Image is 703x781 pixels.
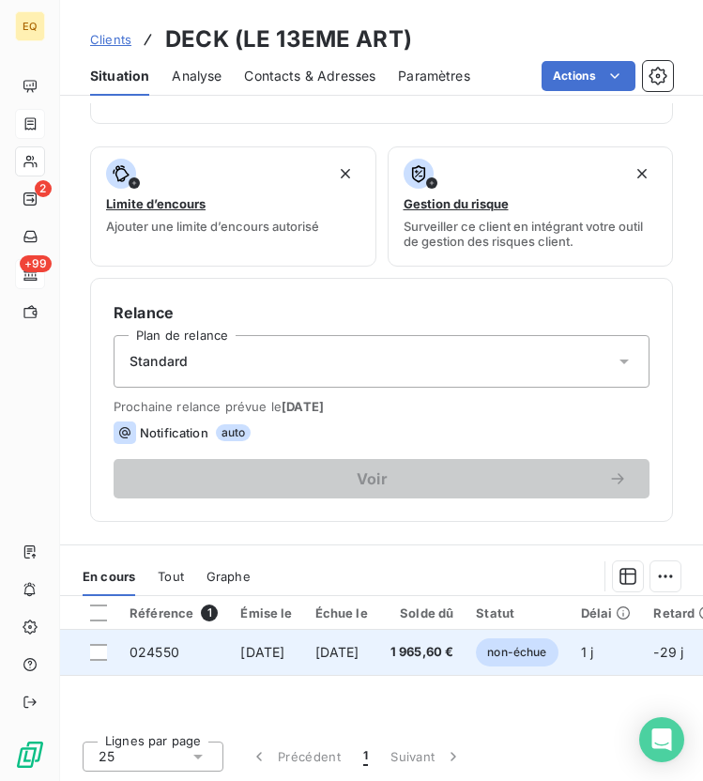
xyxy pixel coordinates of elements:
span: 1 965,60 € [390,643,454,662]
div: Émise le [240,605,292,620]
h6: Relance [114,301,650,324]
span: [DATE] [282,399,324,414]
div: Délai [581,605,632,620]
img: Logo LeanPay [15,740,45,770]
span: Tout [158,569,184,584]
button: Suivant [379,737,474,776]
span: 1 [363,747,368,766]
div: EQ [15,11,45,41]
span: Standard [130,352,188,371]
span: Notification [140,425,208,440]
span: Clients [90,32,131,47]
h3: DECK (LE 13EME ART) [165,23,412,56]
div: Solde dû [390,605,454,620]
span: -29 j [653,644,683,660]
div: Open Intercom Messenger [639,717,684,762]
span: Gestion du risque [404,196,509,211]
span: +99 [20,255,52,272]
span: Graphe [206,569,251,584]
button: Voir [114,459,650,498]
span: Paramètres [398,67,470,85]
span: 024550 [130,644,179,660]
span: Voir [136,471,608,486]
button: 1 [352,737,379,776]
button: Précédent [238,737,352,776]
span: 2 [35,180,52,197]
div: Référence [130,605,218,621]
span: 1 [201,605,218,621]
button: Actions [542,61,635,91]
span: Analyse [172,67,222,85]
div: Échue le [315,605,368,620]
span: Contacts & Adresses [244,67,375,85]
span: Surveiller ce client en intégrant votre outil de gestion des risques client. [404,219,658,249]
button: Limite d’encoursAjouter une limite d’encours autorisé [90,146,376,267]
span: [DATE] [240,644,284,660]
span: [DATE] [315,644,359,660]
span: 25 [99,747,115,766]
span: En cours [83,569,135,584]
a: Clients [90,30,131,49]
span: 1 j [581,644,593,660]
span: non-échue [476,638,558,666]
span: Ajouter une limite d’encours autorisé [106,219,319,234]
span: Situation [90,67,149,85]
span: Limite d’encours [106,196,206,211]
div: Statut [476,605,558,620]
span: auto [216,424,252,441]
button: Gestion du risqueSurveiller ce client en intégrant votre outil de gestion des risques client. [388,146,674,267]
span: Prochaine relance prévue le [114,399,650,414]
